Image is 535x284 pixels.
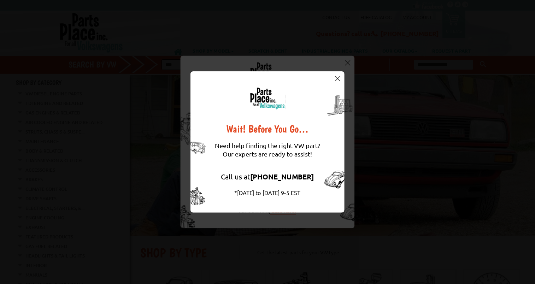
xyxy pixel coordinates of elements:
strong: [PHONE_NUMBER] [251,172,314,181]
img: logo [249,87,286,110]
a: Call us at[PHONE_NUMBER] [221,172,314,181]
div: *[DATE] to [DATE] 9-5 EST [215,188,320,197]
img: close [335,76,340,81]
div: Wait! Before You Go… [215,124,320,134]
div: Need help finding the right VW part? Our experts are ready to assist! [215,134,320,165]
